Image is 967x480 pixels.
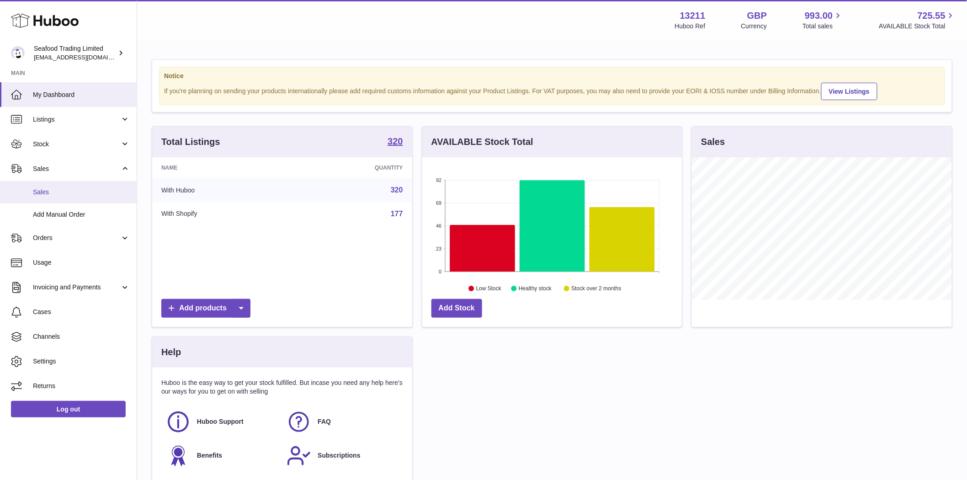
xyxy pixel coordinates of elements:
[741,22,767,31] div: Currency
[431,136,533,148] h3: AVAILABLE Stock Total
[476,286,502,292] text: Low Stock
[161,346,181,358] h3: Help
[11,401,126,417] a: Log out
[161,379,403,396] p: Huboo is the easy way to get your stock fulfilled. But incase you need any help here's our ways f...
[197,417,244,426] span: Huboo Support
[879,10,956,31] a: 725.55 AVAILABLE Stock Total
[33,332,130,341] span: Channels
[879,22,956,31] span: AVAILABLE Stock Total
[152,202,292,226] td: With Shopify
[152,157,292,178] th: Name
[33,115,120,124] span: Listings
[519,286,552,292] text: Healthy stock
[918,10,946,22] span: 725.55
[33,165,120,173] span: Sales
[33,308,130,316] span: Cases
[439,269,441,274] text: 0
[164,72,940,80] strong: Notice
[34,44,116,62] div: Seafood Trading Limited
[33,210,130,219] span: Add Manual Order
[166,443,277,468] a: Benefits
[33,188,130,197] span: Sales
[680,10,706,22] strong: 13211
[675,22,706,31] div: Huboo Ref
[436,246,441,251] text: 23
[292,157,412,178] th: Quantity
[388,137,403,146] strong: 320
[164,81,940,100] div: If you're planning on sending your products internationally please add required customs informati...
[701,136,725,148] h3: Sales
[436,223,441,229] text: 46
[33,357,130,366] span: Settings
[166,410,277,434] a: Huboo Support
[11,46,25,60] img: internalAdmin-13211@internal.huboo.com
[161,136,220,148] h3: Total Listings
[802,10,843,31] a: 993.00 Total sales
[33,91,130,99] span: My Dashboard
[318,417,331,426] span: FAQ
[571,286,621,292] text: Stock over 2 months
[33,283,120,292] span: Invoicing and Payments
[33,258,130,267] span: Usage
[802,22,843,31] span: Total sales
[805,10,833,22] span: 993.00
[152,178,292,202] td: With Huboo
[33,382,130,390] span: Returns
[388,137,403,148] a: 320
[431,299,482,318] a: Add Stock
[34,53,134,61] span: [EMAIL_ADDRESS][DOMAIN_NAME]
[197,451,222,460] span: Benefits
[747,10,767,22] strong: GBP
[821,83,877,100] a: View Listings
[318,451,360,460] span: Subscriptions
[436,200,441,206] text: 69
[391,186,403,194] a: 320
[161,299,250,318] a: Add products
[33,234,120,242] span: Orders
[287,410,398,434] a: FAQ
[436,177,441,183] text: 92
[33,140,120,149] span: Stock
[287,443,398,468] a: Subscriptions
[391,210,403,218] a: 177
